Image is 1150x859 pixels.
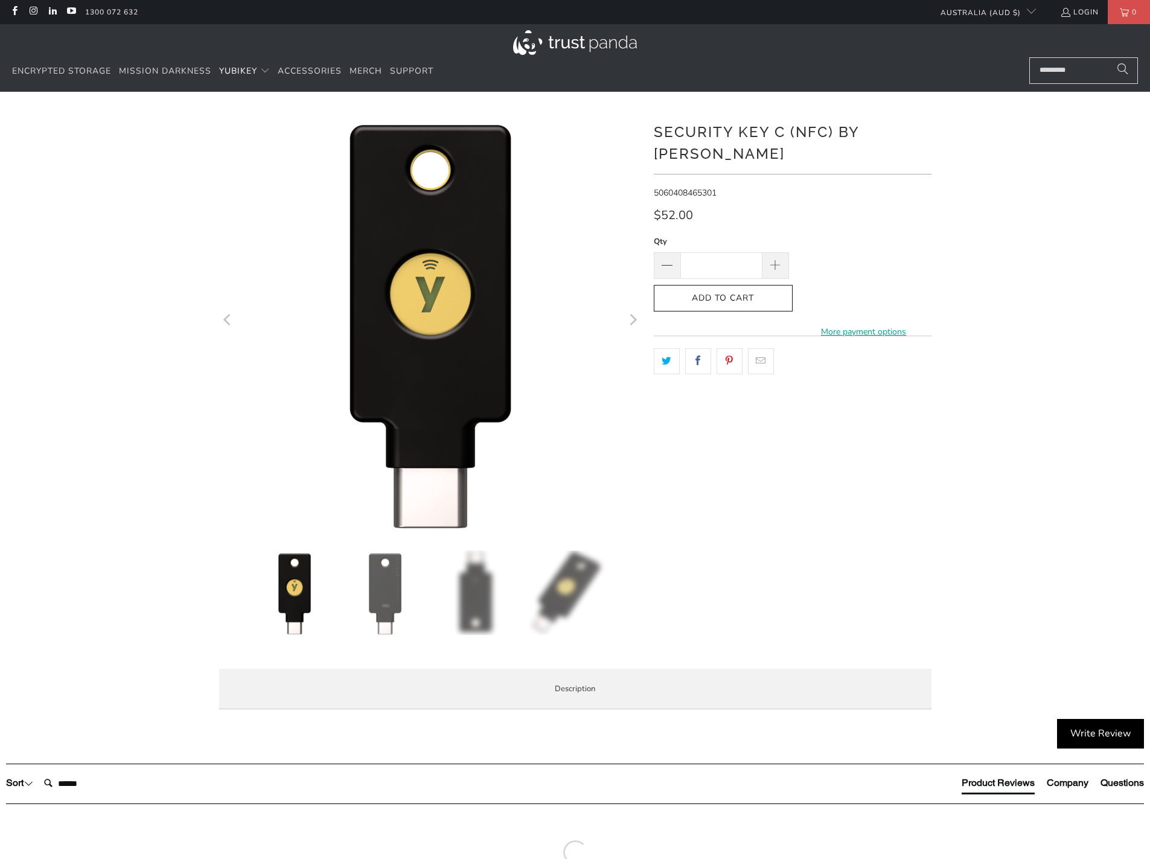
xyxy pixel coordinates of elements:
a: Share this on Twitter [654,348,680,374]
label: Qty [654,235,789,248]
span: Mission Darkness [119,65,211,77]
span: 5060408465301 [654,187,717,199]
a: Encrypted Storage [12,57,111,86]
a: Trust Panda Australia on Facebook [9,7,19,17]
span: Merch [350,65,382,77]
a: Login [1060,5,1099,19]
h1: Security Key C (NFC) by [PERSON_NAME] [654,119,931,165]
a: 1300 072 632 [85,5,138,19]
a: Support [390,57,433,86]
a: Trust Panda Australia on Instagram [28,7,38,17]
nav: Translation missing: en.navigation.header.main_nav [12,57,433,86]
a: Accessories [278,57,342,86]
div: Company [1047,776,1088,790]
span: YubiKey [219,65,257,77]
a: Share this on Facebook [685,348,711,374]
button: Add to Cart [654,285,793,312]
label: Description [219,669,931,709]
input: Search... [1029,57,1138,84]
div: Write Review [1057,719,1144,749]
span: Add to Cart [666,293,780,304]
img: Security Key C (NFC) by Yubico - Trust Panda [524,551,609,635]
input: Search [39,771,136,796]
div: Questions [1100,776,1144,790]
summary: YubiKey [219,57,270,86]
div: Reviews Tabs [962,776,1144,800]
a: Merch [350,57,382,86]
button: Search [1108,57,1138,84]
button: Next [623,110,642,532]
a: Trust Panda Australia on YouTube [66,7,76,17]
img: Security Key C (NFC) by Yubico - Trust Panda [433,551,518,635]
a: More payment options [796,325,931,339]
div: Product Reviews [962,776,1035,790]
img: Security Key C (NFC) by Yubico - Trust Panda [252,551,337,635]
span: Encrypted Storage [12,65,111,77]
a: Email this to a friend [748,348,774,374]
span: $52.00 [654,207,693,223]
img: Security Key C (NFC) by Yubico - Trust Panda [343,551,427,635]
a: Security Key C (NFC) by Yubico - Trust Panda [219,110,642,532]
a: Share this on Pinterest [717,348,743,374]
span: Support [390,65,433,77]
a: Trust Panda Australia on LinkedIn [47,7,57,17]
img: Trust Panda Australia [513,30,637,55]
span: Accessories [278,65,342,77]
button: Previous [219,110,238,532]
a: Mission Darkness [119,57,211,86]
div: Sort [6,776,33,790]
